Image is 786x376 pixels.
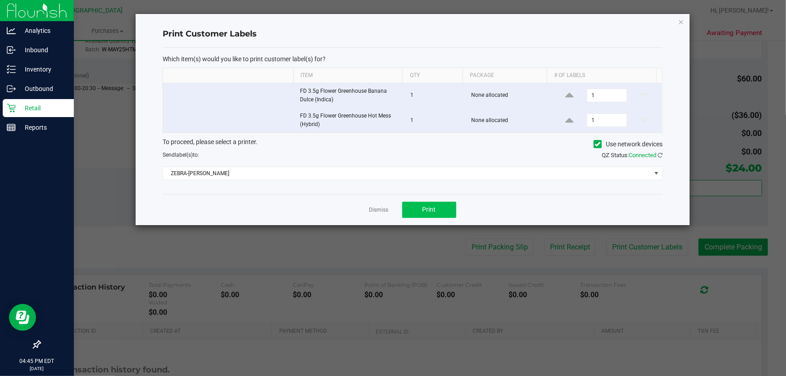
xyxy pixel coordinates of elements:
td: None allocated [466,108,551,132]
td: None allocated [466,83,551,108]
th: Item [293,68,403,83]
span: label(s) [175,152,193,158]
span: ZEBRA-[PERSON_NAME] [163,167,651,180]
inline-svg: Retail [7,104,16,113]
div: To proceed, please select a printer. [156,137,669,151]
p: Reports [16,122,70,133]
inline-svg: Outbound [7,84,16,93]
button: Print [402,202,456,218]
h4: Print Customer Labels [163,28,663,40]
inline-svg: Inventory [7,65,16,74]
span: QZ Status: [602,152,663,159]
span: Print [423,206,436,213]
td: 1 [405,83,466,108]
span: Connected [629,152,656,159]
p: 04:45 PM EDT [4,357,70,365]
p: Outbound [16,83,70,94]
p: Which item(s) would you like to print customer label(s) for? [163,55,663,63]
th: Package [463,68,547,83]
th: # of labels [547,68,656,83]
p: Inbound [16,45,70,55]
span: Send to: [163,152,199,158]
inline-svg: Reports [7,123,16,132]
td: FD 3.5g Flower Greenhouse Banana Dulce (Indica) [295,83,405,108]
p: [DATE] [4,365,70,372]
inline-svg: Inbound [7,45,16,54]
p: Retail [16,103,70,113]
a: Dismiss [369,206,389,214]
iframe: Resource center [9,304,36,331]
td: 1 [405,108,466,132]
inline-svg: Analytics [7,26,16,35]
td: FD 3.5g Flower Greenhouse Hot Mess (Hybrid) [295,108,405,132]
p: Analytics [16,25,70,36]
th: Qty [402,68,462,83]
label: Use network devices [594,140,663,149]
p: Inventory [16,64,70,75]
